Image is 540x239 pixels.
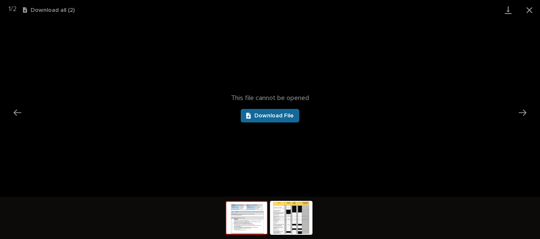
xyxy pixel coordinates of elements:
[271,202,312,234] img: https%3A%2F%2Fv5.airtableusercontent.com%2Fv3%2Fu%2F45%2F45%2F1758038400000%2F4wv51Ohruqdbo_dYSMZ...
[514,104,532,121] button: Next slide
[231,94,309,102] span: This file cannot be opened
[13,6,17,12] span: 2
[254,113,294,119] span: Download File
[23,7,75,13] button: Download all (2)
[241,109,299,122] a: Download File
[8,104,26,121] button: Previous slide
[8,6,11,12] span: 1
[226,202,267,234] img: https%3A%2F%2Fv5.airtableusercontent.com%2Fv3%2Fu%2F45%2F45%2F1758038400000%2FSSb7wlUIF2AC1sF4tCU...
